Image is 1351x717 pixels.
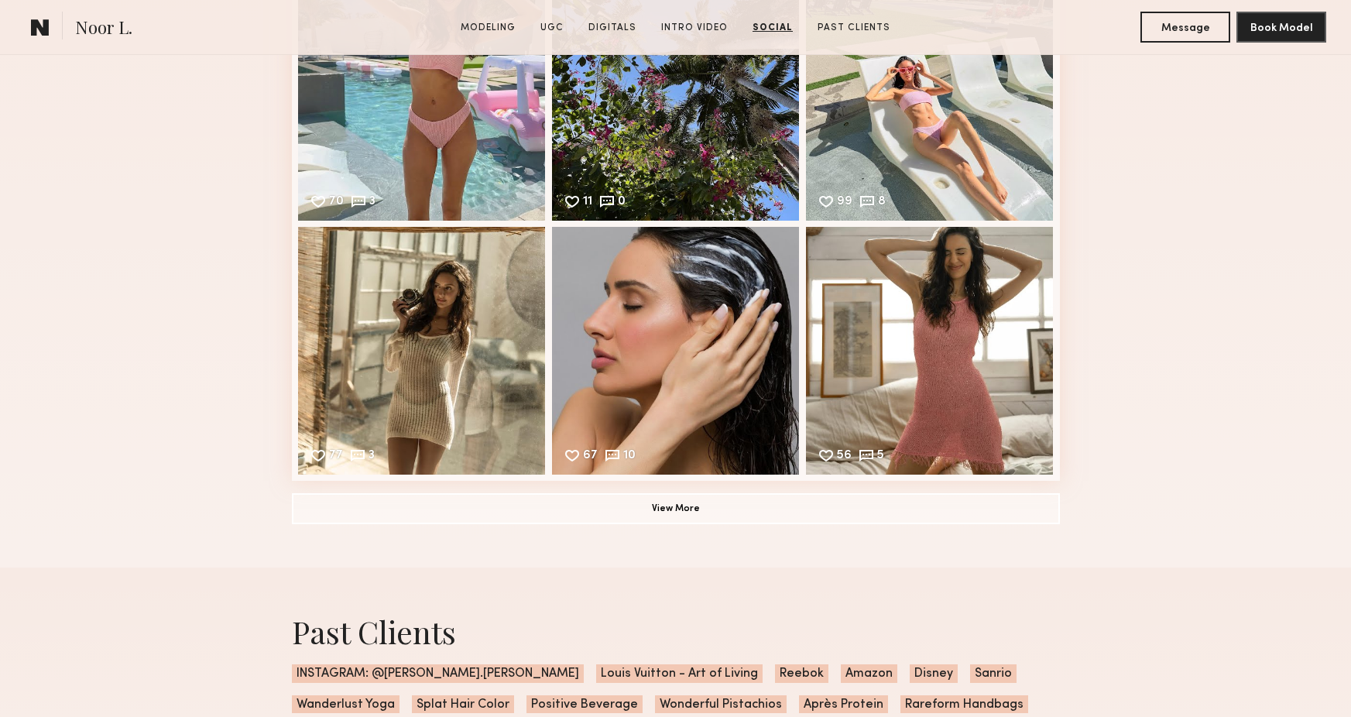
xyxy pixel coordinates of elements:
[412,695,514,714] span: Splat Hair Color
[596,664,763,683] span: Louis Vuitton - Art of Living
[329,450,343,464] div: 77
[582,21,643,35] a: Digitals
[329,196,344,210] div: 70
[292,493,1060,524] button: View More
[526,695,643,714] span: Positive Beverage
[1140,12,1230,43] button: Message
[292,611,1060,652] div: Past Clients
[623,450,636,464] div: 10
[369,450,375,464] div: 3
[837,196,852,210] div: 99
[583,450,598,464] div: 67
[775,664,828,683] span: Reebok
[454,21,522,35] a: Modeling
[841,664,897,683] span: Amazon
[534,21,570,35] a: UGC
[910,664,958,683] span: Disney
[618,196,626,210] div: 0
[811,21,897,35] a: Past Clients
[878,196,886,210] div: 8
[655,695,787,714] span: Wonderful Pistachios
[837,450,852,464] div: 56
[1236,12,1326,43] button: Book Model
[746,21,799,35] a: Social
[292,664,584,683] span: INSTAGRAM: @[PERSON_NAME].[PERSON_NAME]
[583,196,592,210] div: 11
[900,695,1028,714] span: Rareform Handbags
[1236,20,1326,33] a: Book Model
[75,15,132,43] span: Noor L.
[369,196,375,210] div: 3
[292,695,399,714] span: Wanderlust Yoga
[877,450,884,464] div: 5
[970,664,1017,683] span: Sanrio
[799,695,888,714] span: Après Protein
[655,21,734,35] a: Intro Video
